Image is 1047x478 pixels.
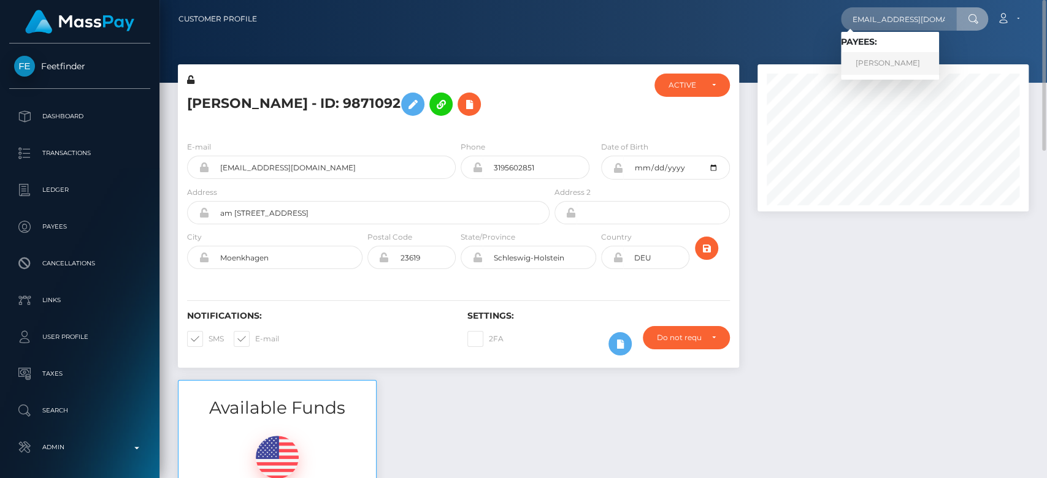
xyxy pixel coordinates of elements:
[9,248,150,279] a: Cancellations
[601,232,632,243] label: Country
[554,187,591,198] label: Address 2
[187,142,211,153] label: E-mail
[9,395,150,426] a: Search
[9,358,150,389] a: Taxes
[461,232,515,243] label: State/Province
[601,142,648,153] label: Date of Birth
[9,211,150,242] a: Payees
[841,7,956,31] input: Search...
[643,326,729,349] button: Do not require
[14,56,35,77] img: Feetfinder
[187,311,449,321] h6: Notifications:
[9,285,150,316] a: Links
[14,328,145,346] p: User Profile
[14,438,145,457] p: Admin
[9,101,150,132] a: Dashboard
[467,311,729,321] h6: Settings:
[841,52,939,75] a: [PERSON_NAME]
[14,254,145,273] p: Cancellations
[9,61,150,72] span: Feetfinder
[14,107,145,126] p: Dashboard
[9,322,150,352] a: User Profile
[25,10,134,34] img: MassPay Logo
[461,142,485,153] label: Phone
[14,401,145,420] p: Search
[367,232,412,243] label: Postal Code
[14,181,145,199] p: Ledger
[178,6,257,32] a: Customer Profile
[187,232,202,243] label: City
[467,331,504,347] label: 2FA
[14,218,145,236] p: Payees
[9,175,150,205] a: Ledger
[187,331,224,347] label: SMS
[9,138,150,169] a: Transactions
[9,432,150,463] a: Admin
[654,74,729,97] button: ACTIVE
[669,80,701,90] div: ACTIVE
[187,86,543,122] h5: [PERSON_NAME] - ID: 9871092
[841,37,939,47] h6: Payees:
[14,291,145,309] p: Links
[657,333,701,343] div: Do not require
[234,331,279,347] label: E-mail
[14,365,145,383] p: Taxes
[187,187,217,198] label: Address
[14,144,145,162] p: Transactions
[178,396,376,420] h3: Available Funds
